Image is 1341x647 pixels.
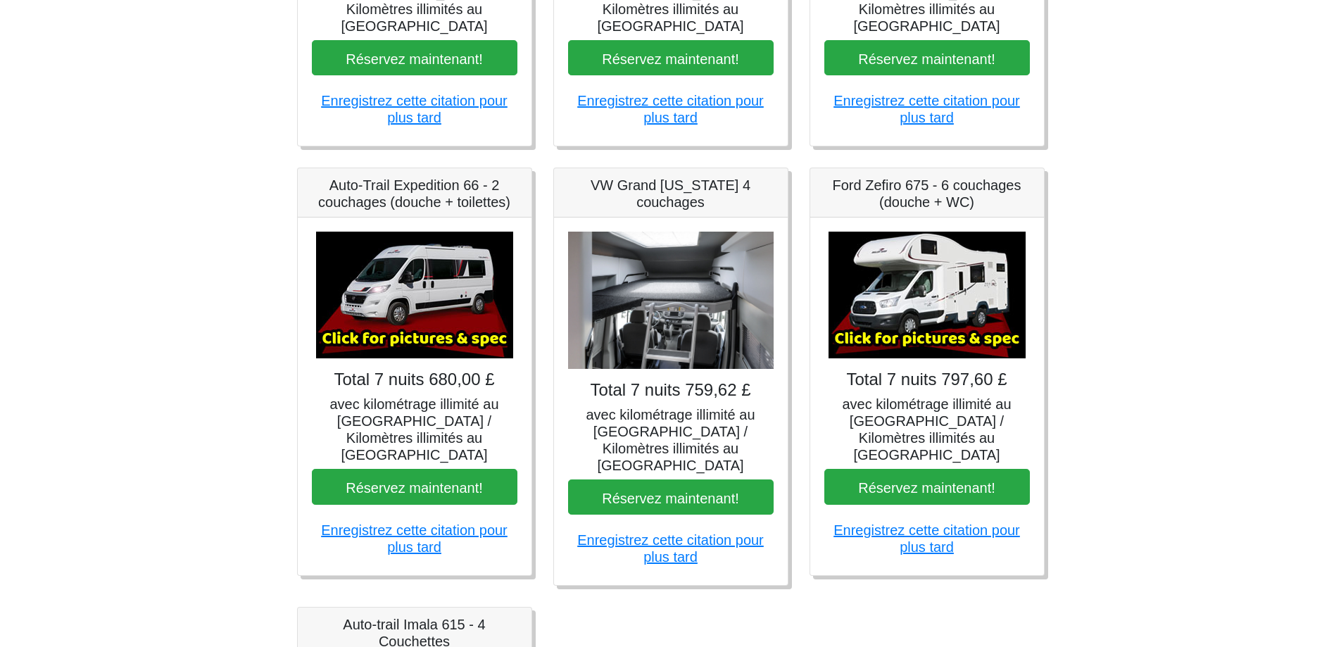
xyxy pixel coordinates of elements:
font: Ford Zefiro 675 - 6 couchages (douche + WC) [833,177,1021,210]
img: Ford Zefiro 675 - 6 couchages (douche + WC) [829,232,1026,358]
button: Réservez maintenant! [568,40,774,76]
a: Enregistrez cette citation pour plus tard [833,522,1020,555]
font: Réservez maintenant! [602,51,739,66]
a: Enregistrez cette citation pour plus tard [577,532,764,565]
font: Total 7 nuits 680,00 £ [334,370,494,389]
font: Réservez maintenant! [602,490,739,505]
font: Réservez maintenant! [858,480,995,496]
font: Total 7 nuits 759,62 £ [590,380,750,399]
button: Réservez maintenant! [824,40,1030,76]
font: Total 7 nuits 797,60 £ [846,370,1007,389]
button: Réservez maintenant! [824,469,1030,505]
img: VW Grand California 4 couchages [568,232,774,369]
img: Auto-Trail Expedition 66 - 2 couchages (douche + toilettes) [316,232,513,358]
font: avec kilométrage illimité au [GEOGRAPHIC_DATA] / Kilomètres illimités au [GEOGRAPHIC_DATA] [329,396,498,463]
font: Réservez maintenant! [858,51,995,66]
font: VW Grand [US_STATE] 4 couchages [591,177,750,210]
a: Enregistrez cette citation pour plus tard [321,93,508,125]
font: Réservez maintenant! [346,51,483,66]
button: Réservez maintenant! [568,479,774,515]
a: Enregistrez cette citation pour plus tard [833,93,1020,125]
font: Réservez maintenant! [346,480,483,496]
button: Réservez maintenant! [312,40,517,76]
font: Auto-Trail Expedition 66 - 2 couchages (douche + toilettes) [318,177,510,210]
button: Réservez maintenant! [312,469,517,505]
a: Enregistrez cette citation pour plus tard [577,93,764,125]
font: avec kilométrage illimité au [GEOGRAPHIC_DATA] / Kilomètres illimités au [GEOGRAPHIC_DATA] [586,407,755,473]
font: avec kilométrage illimité au [GEOGRAPHIC_DATA] / Kilomètres illimités au [GEOGRAPHIC_DATA] [842,396,1011,463]
a: Enregistrez cette citation pour plus tard [321,522,508,555]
